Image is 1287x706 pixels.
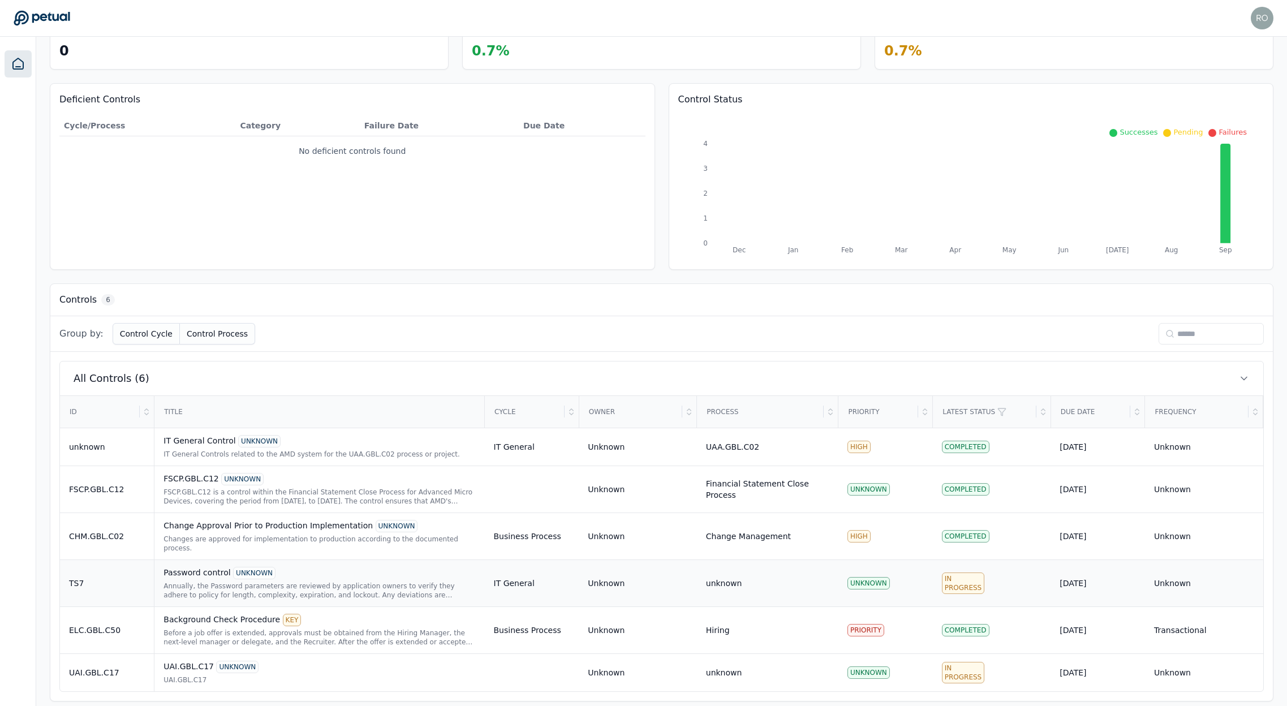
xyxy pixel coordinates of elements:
[180,323,255,345] button: Control Process
[1219,128,1247,136] span: Failures
[787,246,798,254] tspan: Jan
[1219,246,1232,254] tspan: Sep
[706,531,791,542] div: Change Management
[884,43,922,59] span: 0.7 %
[485,397,565,427] div: Cycle
[1052,397,1131,427] div: Due Date
[101,294,115,305] span: 6
[698,397,824,427] div: Process
[847,483,890,496] div: UNKNOWN
[949,246,961,254] tspan: Apr
[163,675,475,685] div: UAI.GBL.C17
[942,662,984,683] div: In Progress
[59,293,97,307] h3: Controls
[376,520,418,532] div: UNKNOWN
[1060,625,1136,636] div: [DATE]
[485,428,579,466] td: IT General
[69,441,145,453] div: unknown
[588,625,625,636] div: Unknown
[163,567,475,579] div: Password control
[706,441,759,453] div: UAA.GBL.C02
[74,371,149,386] span: All Controls (6)
[847,666,890,679] div: UNKNOWN
[163,614,475,626] div: Background Check Procedure
[69,625,145,636] div: ELC.GBL.C50
[163,582,475,600] div: Annually, the Password parameters are reviewed by application owners to verify they adhere to pol...
[163,661,475,673] div: UAI.GBL.C17
[61,397,140,427] div: ID
[69,531,145,542] div: CHM.GBL.C02
[1251,7,1273,29] img: roberto+amd@petual.ai
[942,572,984,594] div: In Progress
[942,483,989,496] div: Completed
[895,246,908,254] tspan: Mar
[1060,484,1136,495] div: [DATE]
[216,661,259,673] div: UNKNOWN
[703,214,708,222] tspan: 1
[1057,246,1069,254] tspan: Jun
[678,93,1264,106] h3: Control Status
[942,624,989,636] div: Completed
[59,115,235,136] th: Cycle/Process
[706,667,742,678] div: unknown
[163,488,475,506] div: FSCP.GBL.C12 is a control within the Financial Statement Close Process for Advanced Micro Devices...
[485,559,579,606] td: IT General
[706,578,742,589] div: unknown
[1145,513,1263,559] td: Unknown
[163,450,475,459] div: IT General Controls related to the AMD system for the UAA.GBL.C02 process or project.
[1060,578,1136,589] div: [DATE]
[847,441,871,453] div: HIGH
[60,361,1263,395] button: All Controls (6)
[221,473,264,485] div: UNKNOWN
[703,165,708,173] tspan: 3
[1145,466,1263,513] td: Unknown
[69,484,145,495] div: FSCP.GBL.C12
[485,513,579,559] td: Business Process
[1106,246,1129,254] tspan: [DATE]
[472,43,510,59] span: 0.7 %
[706,478,829,501] div: Financial Statement Close Process
[5,50,32,78] a: Dashboard
[163,473,475,485] div: FSCP.GBL.C12
[1060,441,1136,453] div: [DATE]
[847,624,884,636] div: PRIORITY
[942,530,989,543] div: Completed
[1146,397,1249,427] div: Frequency
[580,397,682,427] div: Owner
[69,578,145,589] div: TS7
[588,667,625,678] div: Unknown
[1173,128,1203,136] span: Pending
[1165,246,1178,254] tspan: Aug
[233,567,276,579] div: UNKNOWN
[588,578,625,589] div: Unknown
[1145,559,1263,606] td: Unknown
[485,606,579,653] td: Business Process
[588,441,625,453] div: Unknown
[59,43,69,59] span: 0
[283,614,302,626] div: KEY
[235,115,359,136] th: Category
[839,397,918,427] div: Priority
[1145,606,1263,653] td: Transactional
[1060,531,1136,542] div: [DATE]
[163,520,475,532] div: Change Approval Prior to Production Implementation
[69,667,145,678] div: UAI.GBL.C17
[519,115,645,136] th: Due Date
[163,628,475,647] div: Before a job offer is extended, approvals must be obtained from the Hiring Manager, the next-leve...
[1002,246,1017,254] tspan: May
[841,246,853,254] tspan: Feb
[706,625,730,636] div: Hiring
[163,435,475,447] div: IT General Control
[703,190,708,197] tspan: 2
[933,397,1036,427] div: Latest Status
[14,10,70,26] a: Go to Dashboard
[1120,128,1157,136] span: Successes
[59,93,645,106] h3: Deficient Controls
[155,397,484,427] div: Title
[1060,667,1136,678] div: [DATE]
[703,239,708,247] tspan: 0
[238,435,281,447] div: UNKNOWN
[733,246,746,254] tspan: Dec
[163,535,475,553] div: Changes are approved for implementation to production according to the documented process.
[59,136,645,166] td: No deficient controls found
